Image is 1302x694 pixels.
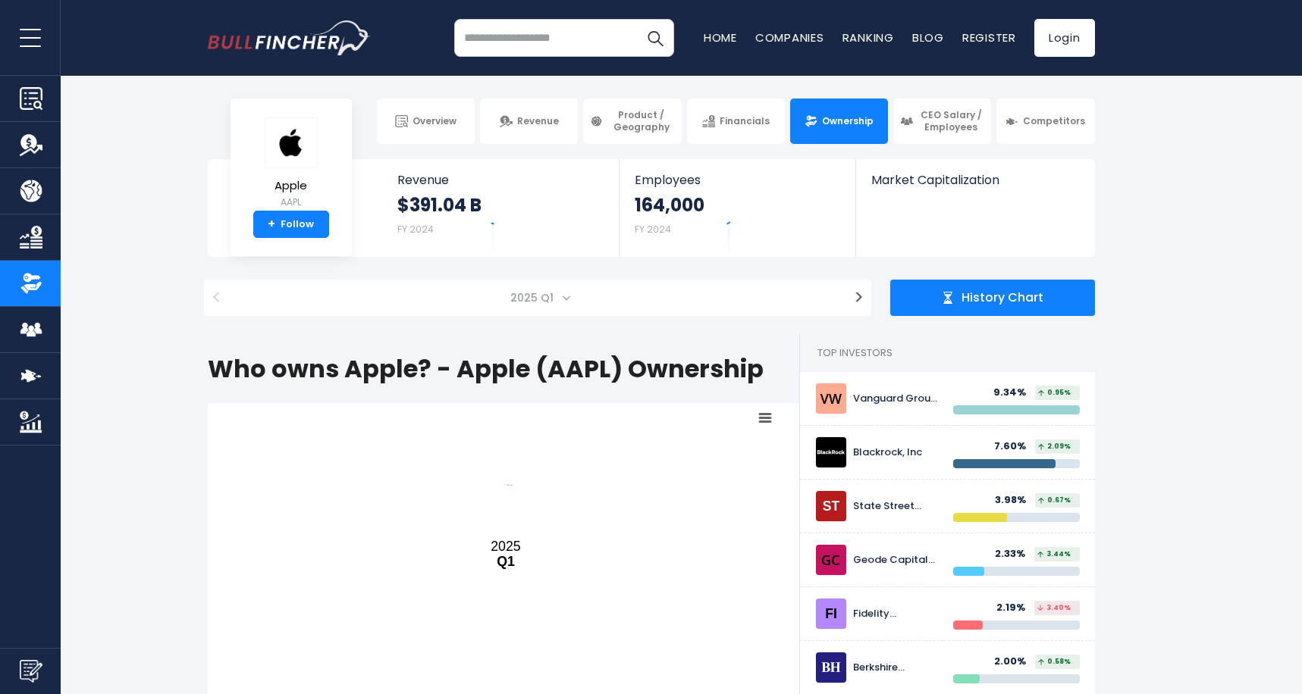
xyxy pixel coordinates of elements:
[1023,115,1085,127] span: Competitors
[583,98,681,144] a: Product / Geography
[397,223,434,236] small: FY 2024
[853,392,942,405] div: Vanguard Group Inc
[871,173,1078,187] span: Market Capitalization
[962,30,1016,45] a: Register
[377,98,475,144] a: Overview
[491,539,521,569] text: 2025
[204,280,229,316] button: <
[480,98,578,144] a: Revenue
[893,98,991,144] a: CEO Salary / Employees
[755,30,824,45] a: Companies
[382,159,620,257] a: Revenue $391.04 B FY 2024
[995,548,1034,561] div: 2.33%
[208,20,371,55] img: bullfincher logo
[856,159,1093,213] a: Market Capitalization
[1038,497,1071,504] span: 0.67%
[993,386,1035,399] div: 9.34%
[264,117,318,211] a: Apple AAPL
[853,554,942,567] div: Geode Capital Management, LLC
[635,173,840,187] span: Employees
[268,217,275,231] strong: +
[208,20,371,55] a: Go to homepage
[413,115,456,127] span: Overview
[853,446,942,459] div: Blackrock, Inc
[237,280,839,316] span: 2025 Q1
[1034,19,1095,57] a: Login
[607,109,674,133] span: Product / Geography
[996,98,1094,144] a: Competitors
[704,30,737,45] a: Home
[208,351,799,387] h1: Who owns Apple? - Apple (AAPL) Ownership
[994,655,1035,668] div: 2.00%
[265,195,318,209] small: AAPL
[1038,443,1071,450] span: 2.09%
[846,280,871,316] button: >
[996,602,1034,614] div: 2.19%
[790,98,888,144] a: Ownership
[1037,551,1071,558] span: 3.44%
[962,290,1043,306] span: History Chart
[635,193,704,217] strong: 164,000
[842,30,894,45] a: Ranking
[20,272,42,295] img: Ownership
[1038,658,1071,665] span: 0.58%
[822,115,874,127] span: Ownership
[1037,605,1071,611] span: 3.40%
[918,109,984,133] span: CEO Salary / Employees
[853,608,942,621] div: Fidelity Investments (FMR)
[912,30,944,45] a: Blog
[853,661,942,674] div: Berkshire Hathaway Inc
[636,19,674,57] button: Search
[687,98,785,144] a: Financials
[397,193,482,217] strong: $391.04 B
[517,115,559,127] span: Revenue
[265,180,318,192] span: Apple
[942,292,954,304] img: history chart
[504,287,563,308] span: 2025 Q1
[253,211,329,238] a: +Follow
[853,500,942,513] div: State Street Corp
[497,554,515,569] tspan: Q1
[720,115,770,127] span: Financials
[995,494,1035,507] div: 3.98%
[800,334,1095,372] h2: Top Investors
[620,159,855,257] a: Employees 164,000 FY 2024
[397,173,604,187] span: Revenue
[635,223,671,236] small: FY 2024
[1038,389,1071,396] span: 0.95%
[994,440,1035,453] div: 7.60%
